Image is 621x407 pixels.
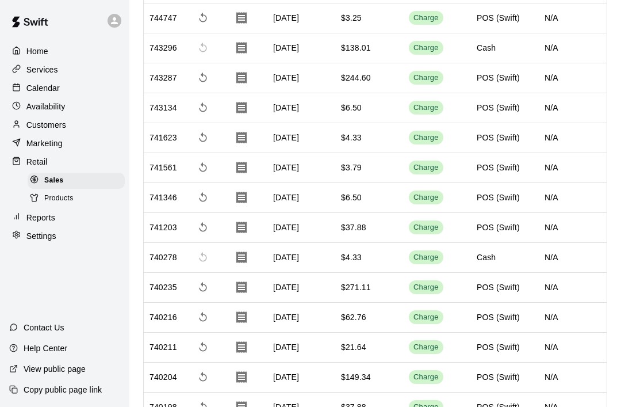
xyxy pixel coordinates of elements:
div: N/A [539,273,607,303]
a: Home [9,43,120,60]
div: [DATE] [267,333,335,363]
div: N/A [539,123,607,153]
div: [DATE] [267,153,335,183]
span: Refund payment [193,67,213,88]
div: $3.25 [341,12,362,24]
button: Download Receipt [230,156,253,179]
p: Contact Us [24,322,64,333]
div: POS (Swift) [477,192,520,203]
p: Calendar [26,82,60,94]
p: Copy public page link [24,384,102,395]
div: Availability [9,98,120,115]
div: POS (Swift) [477,341,520,353]
div: [DATE] [267,33,335,63]
span: Sales [44,175,63,187]
div: Charge [413,43,439,54]
span: Refund payment [193,307,213,328]
button: Download Receipt [230,96,253,119]
button: Download Receipt [230,216,253,239]
div: $271.11 [341,282,371,293]
button: Download Receipt [230,366,253,389]
p: Home [26,45,48,57]
div: N/A [539,363,607,393]
div: N/A [539,243,607,273]
div: 740235 [149,282,177,293]
button: Download Receipt [230,6,253,29]
a: Services [9,61,120,78]
div: [DATE] [267,123,335,153]
div: $4.33 [341,132,362,143]
div: N/A [539,63,607,93]
a: Reports [9,209,120,226]
button: Download Receipt [230,66,253,89]
div: [DATE] [267,273,335,303]
div: POS (Swift) [477,282,520,293]
div: Charge [413,13,439,24]
div: Products [28,191,125,207]
a: Products [28,189,129,207]
div: 741203 [149,222,177,233]
div: 744747 [149,12,177,24]
div: Charge [413,192,439,203]
button: Download Receipt [230,306,253,329]
span: Refund payment [193,7,213,28]
div: N/A [539,213,607,243]
div: $21.64 [341,341,366,353]
p: View public page [24,363,86,375]
div: Charge [413,342,439,353]
p: Availability [26,101,66,112]
div: N/A [539,303,607,333]
a: Calendar [9,79,120,97]
a: Retail [9,153,120,170]
span: Refund payment [193,217,213,238]
div: Cash [477,252,496,263]
div: $6.50 [341,102,362,113]
p: Services [26,64,58,75]
div: [DATE] [267,63,335,93]
div: POS (Swift) [477,72,520,83]
div: POS (Swift) [477,12,520,24]
p: Retail [26,156,48,168]
div: 740204 [149,371,177,383]
button: Download Receipt [230,246,253,269]
div: N/A [539,93,607,123]
a: Settings [9,227,120,245]
div: POS (Swift) [477,222,520,233]
div: 743296 [149,42,177,54]
div: Charge [413,162,439,173]
div: [DATE] [267,3,335,33]
a: Customers [9,116,120,134]
div: POS (Swift) [477,102,520,113]
span: Refund payment [193,277,213,298]
div: Sales [28,173,125,189]
a: Marketing [9,135,120,152]
div: Charge [413,132,439,143]
div: N/A [539,3,607,33]
span: Cannot make a refund for non card payments [193,37,213,58]
div: POS (Swift) [477,311,520,323]
button: Download Receipt [230,186,253,209]
div: POS (Swift) [477,162,520,173]
div: $37.88 [341,222,366,233]
p: Settings [26,230,56,242]
p: Reports [26,212,55,223]
div: [DATE] [267,183,335,213]
button: Download Receipt [230,126,253,149]
div: [DATE] [267,363,335,393]
div: 740278 [149,252,177,263]
div: Charge [413,73,439,83]
a: Sales [28,172,129,189]
p: Marketing [26,138,63,149]
div: [DATE] [267,213,335,243]
div: $3.79 [341,162,362,173]
div: N/A [539,333,607,363]
span: Refund payment [193,187,213,208]
div: 741561 [149,162,177,173]
div: Charge [413,252,439,263]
